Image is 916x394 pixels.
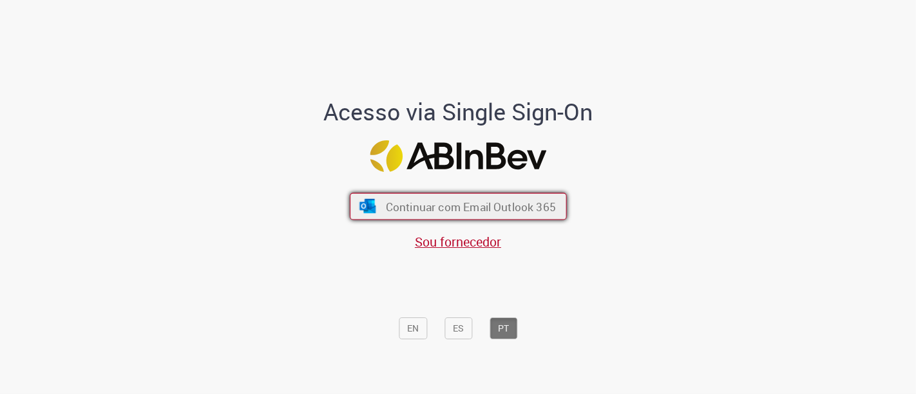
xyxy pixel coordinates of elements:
h1: Acesso via Single Sign-On [280,99,637,125]
button: PT [490,317,517,339]
span: Continuar com Email Outlook 365 [385,199,555,214]
img: Logo ABInBev [370,140,546,172]
button: EN [399,317,427,339]
button: ES [444,317,472,339]
a: Sou fornecedor [415,233,501,250]
button: ícone Azure/Microsoft 360 Continuar com Email Outlook 365 [350,193,567,220]
img: ícone Azure/Microsoft 360 [358,199,377,213]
